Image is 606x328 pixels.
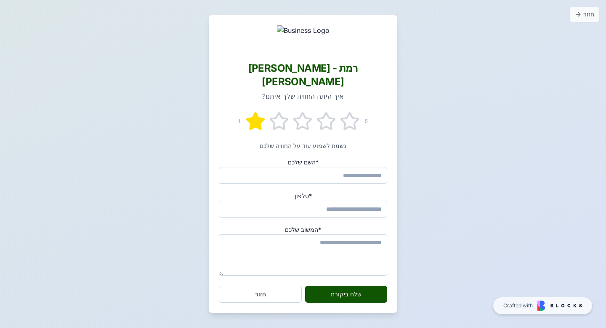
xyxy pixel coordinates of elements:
a: Crafted with [493,297,593,315]
button: חזור [570,7,599,22]
label: המשוב שלכם * [285,226,321,233]
label: השם שלכם * [288,159,319,166]
img: Blocks [537,301,582,311]
button: חזור [219,286,302,303]
p: איך היתה החוויה שלך איתנו? [219,91,387,101]
span: Crafted with [503,302,533,309]
div: [PERSON_NAME] - רמת [PERSON_NAME] [219,62,387,89]
span: 5 [365,118,368,125]
span: 1 [238,118,240,125]
button: שלח ביקורת [305,286,387,303]
p: נשמח לשמוע עוד על החוויה שלכם [219,142,387,150]
img: Business Logo [277,25,330,52]
label: טלפון * [295,192,312,199]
